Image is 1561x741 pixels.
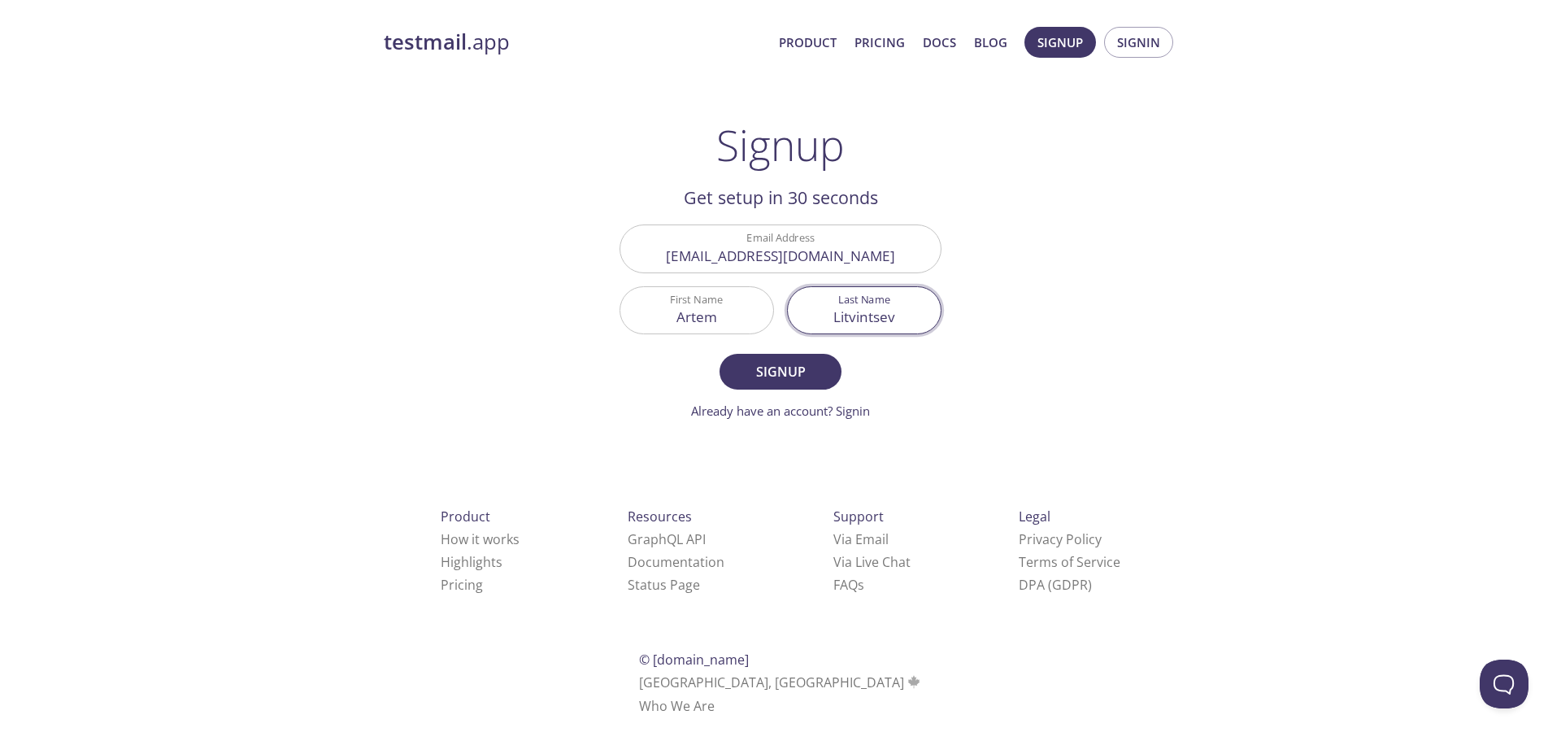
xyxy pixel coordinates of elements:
[833,508,884,525] span: Support
[620,184,941,211] h2: Get setup in 30 seconds
[628,553,724,571] a: Documentation
[974,32,1007,53] a: Blog
[779,32,837,53] a: Product
[716,120,845,169] h1: Signup
[858,576,864,594] span: s
[1037,32,1083,53] span: Signup
[854,32,905,53] a: Pricing
[691,403,870,419] a: Already have an account? Signin
[1480,660,1528,708] iframe: Help Scout Beacon - Open
[737,360,824,383] span: Signup
[639,673,923,691] span: [GEOGRAPHIC_DATA], [GEOGRAPHIC_DATA]
[384,28,766,56] a: testmail.app
[441,576,483,594] a: Pricing
[628,576,700,594] a: Status Page
[441,553,502,571] a: Highlights
[833,530,889,548] a: Via Email
[1019,530,1102,548] a: Privacy Policy
[628,530,706,548] a: GraphQL API
[720,354,841,390] button: Signup
[441,508,490,525] span: Product
[1019,553,1120,571] a: Terms of Service
[628,508,692,525] span: Resources
[833,553,911,571] a: Via Live Chat
[1104,27,1173,58] button: Signin
[1117,32,1160,53] span: Signin
[384,28,467,56] strong: testmail
[441,530,520,548] a: How it works
[923,32,956,53] a: Docs
[639,651,749,669] span: © [DOMAIN_NAME]
[1019,508,1050,525] span: Legal
[1024,27,1096,58] button: Signup
[833,576,864,594] a: FAQ
[639,697,715,715] a: Who We Are
[1019,576,1092,594] a: DPA (GDPR)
